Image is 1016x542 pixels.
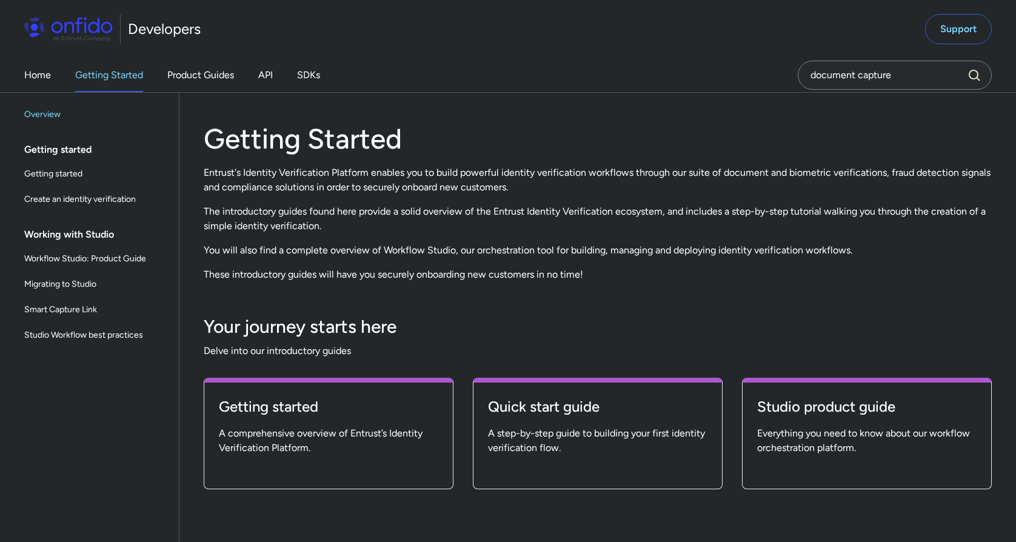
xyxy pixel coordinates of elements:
span: Create an identity verification [24,192,164,207]
span: Migrating to Studio [24,277,164,292]
a: Studio product guide [757,397,977,426]
p: The introductory guides found here provide a solid overview of the Entrust Identity Verification ... [204,204,992,233]
span: Getting started [24,167,164,181]
span: Smart Capture Link [24,303,164,317]
p: You will also find a complete overview of Workflow Studio, our orchestration tool for building, m... [204,243,992,258]
a: Home [24,58,51,92]
h4: Quick start guide [488,397,707,417]
span: Workflow Studio: Product Guide [24,252,164,266]
span: A comprehensive overview of Entrust’s Identity Verification Platform. [219,426,438,455]
a: Quick start guide [488,397,707,426]
input: Onfido search input field [798,61,992,90]
div: Working with Studio [24,222,174,247]
a: Studio Workflow best practices [19,323,169,347]
a: Create an identity verification [19,187,169,212]
span: Studio Workflow best practices [24,328,164,343]
a: Overview [19,102,169,127]
div: Getting started [24,138,174,162]
a: Support [925,14,992,44]
a: Getting started [19,162,169,186]
h1: Getting Started [204,122,992,156]
a: Getting Started [75,58,143,92]
a: SDKs [297,58,320,92]
a: API [258,58,273,92]
h3: Your journey starts here [204,315,992,339]
a: Smart Capture Link [19,298,169,322]
span: Overview [24,107,164,122]
h4: Studio product guide [757,397,977,417]
h4: Getting started [219,397,438,417]
span: Delve into our introductory guides [204,344,992,358]
a: Product Guides [167,58,234,92]
a: Migrating to Studio [19,272,169,296]
a: Getting started [219,397,438,426]
span: Everything you need to know about our workflow orchestration platform. [757,426,977,455]
p: Entrust's Identity Verification Platform enables you to build powerful identity verification work... [204,166,992,195]
h1: Developers [128,19,201,39]
span: A step-by-step guide to building your first identity verification flow. [488,426,707,455]
a: Workflow Studio: Product Guide [19,247,169,271]
p: These introductory guides will have you securely onboarding new customers in no time! [204,267,992,282]
img: Onfido Logo [24,17,113,41]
